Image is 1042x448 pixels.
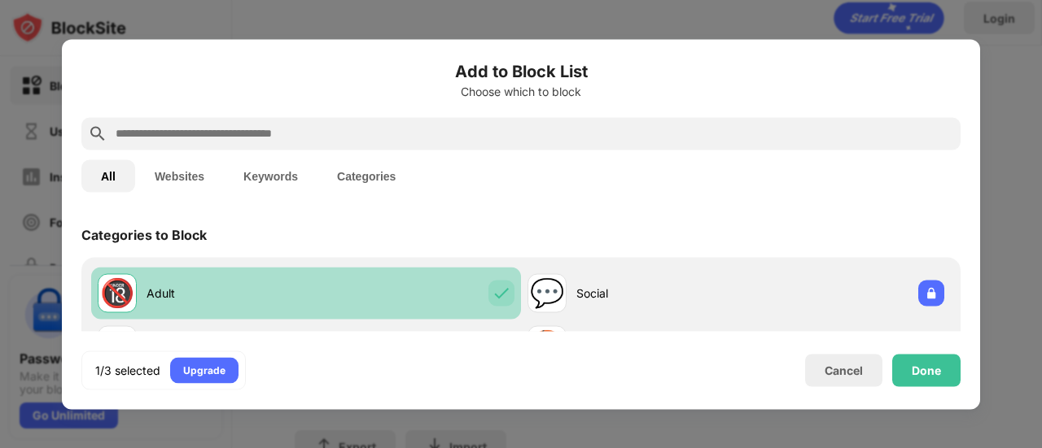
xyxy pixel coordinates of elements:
[576,285,736,302] div: Social
[530,276,564,310] div: 💬
[317,159,415,192] button: Categories
[88,124,107,143] img: search.svg
[147,285,306,302] div: Adult
[95,362,160,378] div: 1/3 selected
[135,159,224,192] button: Websites
[224,159,317,192] button: Keywords
[183,362,225,378] div: Upgrade
[103,328,131,362] div: 🗞
[100,276,134,310] div: 🔞
[530,328,564,362] div: 🏀
[81,85,961,98] div: Choose which to block
[912,363,941,376] div: Done
[825,363,863,377] div: Cancel
[81,226,207,242] div: Categories to Block
[81,159,135,192] button: All
[81,59,961,83] h6: Add to Block List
